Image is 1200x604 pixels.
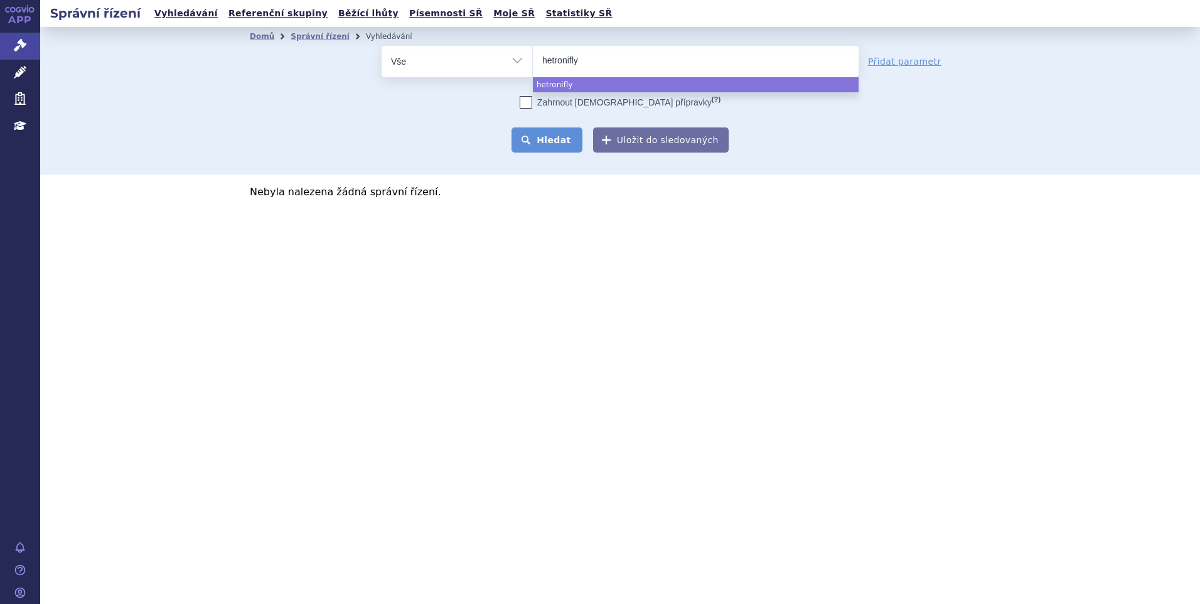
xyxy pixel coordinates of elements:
[868,55,941,68] a: Přidat parametr
[225,5,331,22] a: Referenční skupiny
[520,96,721,109] label: Zahrnout [DEMOGRAPHIC_DATA] přípravky
[405,5,486,22] a: Písemnosti SŘ
[291,32,350,41] a: Správní řízení
[490,5,538,22] a: Moje SŘ
[40,4,151,22] h2: Správní řízení
[512,127,582,153] button: Hledat
[366,27,429,46] li: Vyhledávání
[335,5,402,22] a: Běžící lhůty
[250,32,274,41] a: Domů
[712,95,721,104] abbr: (?)
[151,5,222,22] a: Vyhledávání
[542,5,616,22] a: Statistiky SŘ
[533,77,859,92] li: hetronifly
[250,187,990,197] p: Nebyla nalezena žádná správní řízení.
[593,127,729,153] button: Uložit do sledovaných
